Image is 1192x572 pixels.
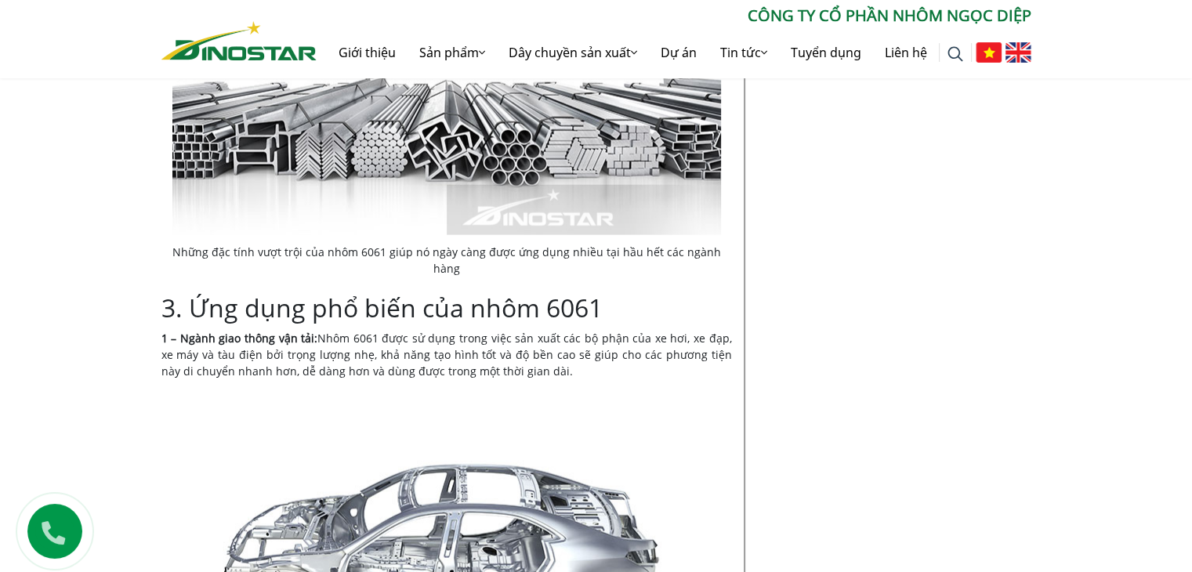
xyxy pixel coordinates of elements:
p: Nhôm 6061 được sử dụng trong việc sản xuất các bộ phận của xe hơi, xe đạp, xe máy và tàu điện bởi... [161,330,732,379]
a: Giới thiệu [327,27,408,78]
a: Liên hệ [873,27,939,78]
a: Dây chuyền sản xuất [497,27,649,78]
a: Tin tức [708,27,779,78]
img: search [947,46,963,62]
a: Dự án [649,27,708,78]
h2: 3. Ứng dụng phổ biến của nhôm 6061 [161,293,732,323]
strong: 1 – Ngành giao thông vận tải: [161,331,318,346]
figcaption: Những đặc tính vượt trội của nhôm 6061 giúp nó ngày càng được ứng dụng nhiều tại hầu hết các ngàn... [172,244,721,277]
img: English [1005,42,1031,63]
a: Tuyển dụng [779,27,873,78]
img: Nhôm Dinostar [161,21,317,60]
p: CÔNG TY CỔ PHẦN NHÔM NGỌC DIỆP [317,4,1031,27]
a: Sản phẩm [408,27,497,78]
img: Tiếng Việt [976,42,1002,63]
